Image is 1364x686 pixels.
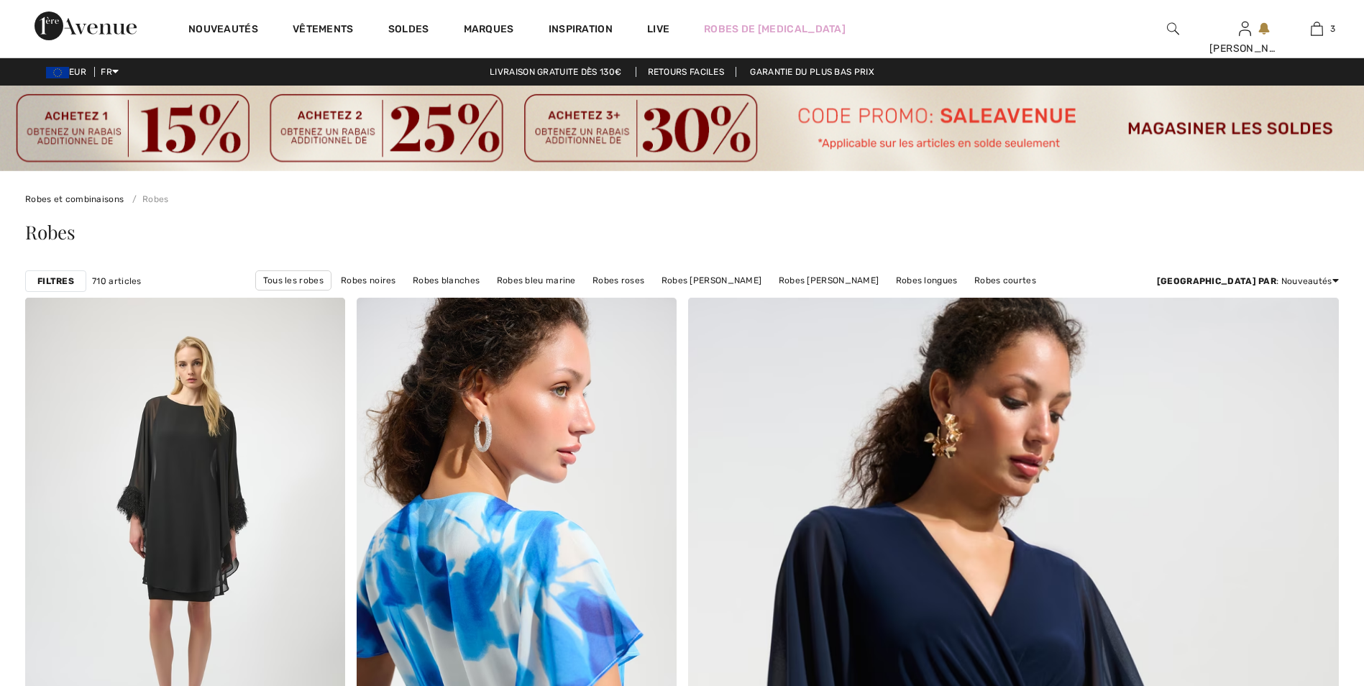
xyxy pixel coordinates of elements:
a: Robes [PERSON_NAME] [772,271,887,290]
span: FR [101,67,119,77]
div: [PERSON_NAME] [1209,41,1280,56]
img: Euro [46,67,69,78]
a: Marques [464,23,514,38]
span: Robes [25,219,75,244]
span: 3 [1330,22,1335,35]
a: Robes de [MEDICAL_DATA] [704,22,846,37]
a: Garantie du plus bas prix [738,67,886,77]
a: Livraison gratuite dès 130€ [478,67,633,77]
img: 1ère Avenue [35,12,137,40]
a: Live [647,22,669,37]
a: Robes bleu marine [490,271,583,290]
div: : Nouveautés [1157,275,1339,288]
strong: Filtres [37,275,74,288]
img: Mon panier [1311,20,1323,37]
strong: [GEOGRAPHIC_DATA] par [1157,276,1276,286]
a: Robes [127,194,169,204]
a: Se connecter [1239,22,1251,35]
a: Vêtements [293,23,354,38]
a: Robes et combinaisons [25,194,124,204]
img: recherche [1167,20,1179,37]
a: Robes longues [889,271,965,290]
a: 3 [1281,20,1352,37]
a: Tous les robes [255,270,331,291]
span: Inspiration [549,23,613,38]
a: Robes blanches [406,271,487,290]
a: Robes noires [334,271,403,290]
span: 710 articles [92,275,142,288]
img: Mes infos [1239,20,1251,37]
a: Soldes [388,23,429,38]
a: Nouveautés [188,23,258,38]
span: EUR [46,67,92,77]
a: Retours faciles [636,67,737,77]
a: Robes courtes [967,271,1043,290]
a: Robes roses [585,271,651,290]
a: Robes [PERSON_NAME] [654,271,769,290]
